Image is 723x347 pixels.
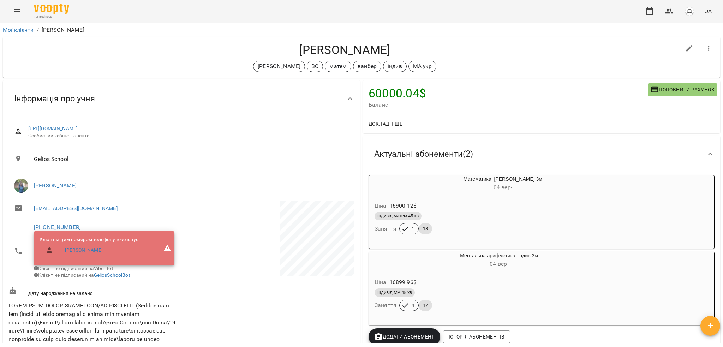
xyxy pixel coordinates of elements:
span: Клієнт не підписаний на ! [34,272,132,278]
img: Voopty Logo [34,4,69,14]
span: For Business [34,14,69,19]
span: 04 вер - [494,184,512,191]
a: [PERSON_NAME] [65,247,103,254]
h4: [PERSON_NAME] [8,43,681,57]
p: [PERSON_NAME] [258,62,300,71]
div: Ментальна арифметика: Індив 3м [369,252,403,269]
div: Математика: Індив 3м [369,175,403,192]
div: Математика: [PERSON_NAME] 3м [403,175,603,192]
img: avatar_s.png [685,6,694,16]
ul: Клієнт із цим номером телефону вже існує: [40,236,139,260]
a: GeliosSchoolBot [94,272,130,278]
span: Баланс [369,101,648,109]
button: Математика: [PERSON_NAME] 3м04 вер- Ціна16900.12$індивід матем 45 хвЗаняття118 [369,175,603,243]
a: [URL][DOMAIN_NAME] [28,126,78,131]
div: індив [383,61,407,72]
span: 1 [407,226,418,232]
a: [PHONE_NUMBER] [34,224,81,231]
p: матем [329,62,347,71]
span: Клієнт не підписаний на ViberBot! [34,265,115,271]
img: Оладько Марія [14,179,28,193]
div: Дату народження не задано [7,285,181,298]
span: 04 вер - [490,261,508,267]
span: індивід МА 45 хв [375,289,415,296]
div: Ментальна арифметика: Індив 3м [403,252,595,269]
div: ВС [307,61,323,72]
h6: Заняття [375,300,396,310]
p: вайбер [358,62,377,71]
button: Історія абонементів [443,330,510,343]
span: 17 [419,302,432,309]
span: Gelios School [34,155,349,163]
h6: Ціна [375,277,387,287]
div: МА укр [408,61,436,72]
div: Актуальні абонементи(2) [363,136,720,172]
span: Поповнити рахунок [651,85,715,94]
span: індивід матем 45 хв [375,213,422,219]
a: [EMAIL_ADDRESS][DOMAIN_NAME] [34,205,118,212]
p: 16899.96 $ [389,278,417,287]
button: Ментальна арифметика: Індив 3м04 вер- Ціна16899.96$індивід МА 45 хвЗаняття417 [369,252,595,319]
p: індив [388,62,402,71]
a: Мої клієнти [3,26,34,33]
span: UA [704,7,712,15]
span: Докладніше [369,120,402,128]
div: [PERSON_NAME] [253,61,305,72]
span: Історія абонементів [449,333,504,341]
span: 4 [407,302,418,309]
nav: breadcrumb [3,26,720,34]
h6: Заняття [375,224,396,234]
h4: 60000.04 $ [369,86,648,101]
p: 16900.12 $ [389,202,417,210]
div: матем [325,61,351,72]
button: Menu [8,3,25,20]
a: [PERSON_NAME] [34,182,77,189]
span: Актуальні абонементи ( 2 ) [374,149,473,160]
div: Інформація про учня [3,80,360,117]
button: UA [701,5,715,18]
button: Поповнити рахунок [648,83,717,96]
p: [PERSON_NAME] [42,26,84,34]
span: 18 [419,226,432,232]
p: ВС [311,62,318,71]
button: Докладніше [366,118,405,130]
div: вайбер [353,61,381,72]
h6: Ціна [375,201,387,211]
span: Інформація про учня [14,93,95,104]
button: Додати Абонемент [369,328,440,345]
span: Особистий кабінет клієнта [28,132,349,139]
p: МА укр [413,62,432,71]
li: / [37,26,39,34]
span: Додати Абонемент [374,333,435,341]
